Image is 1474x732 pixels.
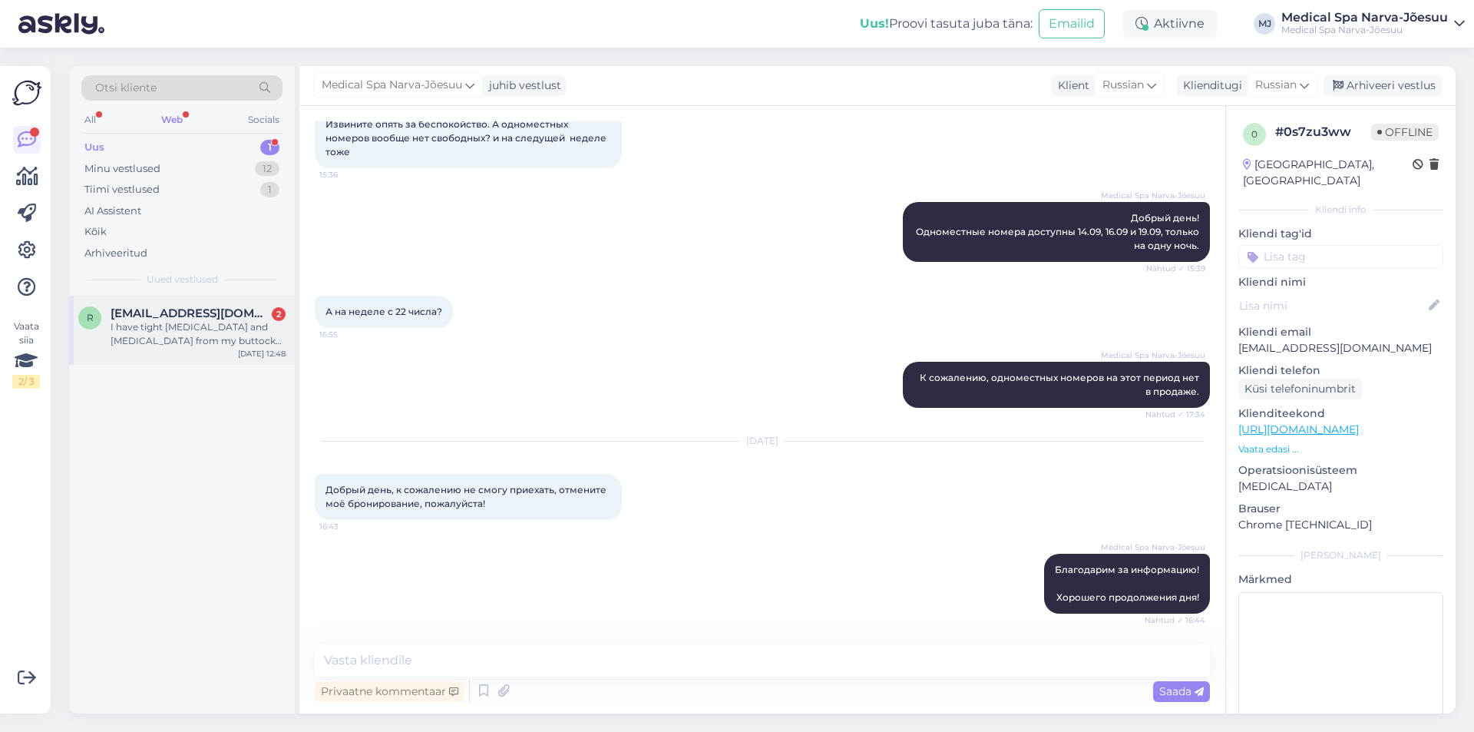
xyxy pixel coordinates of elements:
[326,484,609,509] span: Добрый день, к сожалению не смогу приехать, отмените моё бронирование, пожалуйста!
[315,681,464,702] div: Privaatne kommentaar
[1055,564,1199,603] span: Благодарим за информацию! Хорошего продолжения дня!
[84,140,104,155] div: Uus
[1254,13,1275,35] div: MJ
[1123,10,1217,38] div: Aktiivne
[255,161,279,177] div: 12
[315,434,1210,448] div: [DATE]
[1238,406,1443,422] p: Klienditeekond
[84,246,147,261] div: Arhiveeritud
[319,329,377,340] span: 16:55
[245,110,283,130] div: Socials
[1238,274,1443,290] p: Kliendi nimi
[95,80,157,96] span: Otsi kliente
[260,140,279,155] div: 1
[483,78,561,94] div: juhib vestlust
[1324,75,1442,96] div: Arhiveeri vestlus
[12,320,40,389] div: Vaata siia
[1239,297,1426,314] input: Lisa nimi
[111,306,270,320] span: robertjude24@gmail.com
[1039,9,1105,38] button: Emailid
[319,521,377,532] span: 16:43
[1238,548,1443,562] div: [PERSON_NAME]
[1101,542,1205,553] span: Medical Spa Narva-Jõesuu
[1238,226,1443,242] p: Kliendi tag'id
[1281,12,1465,36] a: Medical Spa Narva-JõesuuMedical Spa Narva-Jõesuu
[1238,442,1443,456] p: Vaata edasi ...
[1243,157,1413,189] div: [GEOGRAPHIC_DATA], [GEOGRAPHIC_DATA]
[1238,203,1443,217] div: Kliendi info
[1102,77,1144,94] span: Russian
[84,224,107,240] div: Kõik
[1275,123,1371,141] div: # 0s7zu3ww
[1145,409,1205,420] span: Nähtud ✓ 17:34
[860,16,889,31] b: Uus!
[81,110,99,130] div: All
[326,306,442,317] span: А на неделе с 22 числа?
[1238,517,1443,533] p: Chrome [TECHNICAL_ID]
[1238,571,1443,588] p: Märkmed
[111,320,286,348] div: I have tight [MEDICAL_DATA] and [MEDICAL_DATA] from my buttocks down to my right legs, any servic...
[1238,340,1443,356] p: [EMAIL_ADDRESS][DOMAIN_NAME]
[322,77,462,94] span: Medical Spa Narva-Jõesuu
[1101,190,1205,201] span: Medical Spa Narva-Jõesuu
[12,78,41,108] img: Askly Logo
[1238,363,1443,379] p: Kliendi telefon
[1238,462,1443,479] p: Operatsioonisüsteem
[1238,422,1359,436] a: [URL][DOMAIN_NAME]
[260,182,279,197] div: 1
[84,204,141,219] div: AI Assistent
[1177,78,1242,94] div: Klienditugi
[1238,379,1362,399] div: Küsi telefoninumbrit
[272,307,286,321] div: 2
[1281,24,1448,36] div: Medical Spa Narva-Jõesuu
[1238,479,1443,495] p: [MEDICAL_DATA]
[1255,77,1297,94] span: Russian
[1159,684,1204,698] span: Saada
[147,273,218,287] span: Uued vestlused
[1371,124,1439,141] span: Offline
[1281,12,1448,24] div: Medical Spa Narva-Jõesuu
[326,118,609,157] span: Извините опять за беспокойство. А одноместных номеров вообще нет свободных? и на следущей неделе ...
[87,312,94,323] span: r
[1145,614,1205,626] span: Nähtud ✓ 16:44
[1238,245,1443,268] input: Lisa tag
[1052,78,1089,94] div: Klient
[1146,263,1205,274] span: Nähtud ✓ 15:39
[1238,324,1443,340] p: Kliendi email
[84,182,160,197] div: Tiimi vestlused
[920,372,1201,397] span: К сожалению, одноместных номеров на этот период нет в продаже.
[1101,349,1205,361] span: Medical Spa Narva-Jõesuu
[158,110,186,130] div: Web
[1238,501,1443,517] p: Brauser
[1251,128,1258,140] span: 0
[319,169,377,181] span: 15:36
[84,161,160,177] div: Minu vestlused
[916,212,1201,251] span: Добрый день! Одноместные номера доступны 14.09, 16.09 и 19.09, только на одну ночь.
[12,375,40,389] div: 2 / 3
[238,348,286,359] div: [DATE] 12:48
[860,15,1033,33] div: Proovi tasuta juba täna:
